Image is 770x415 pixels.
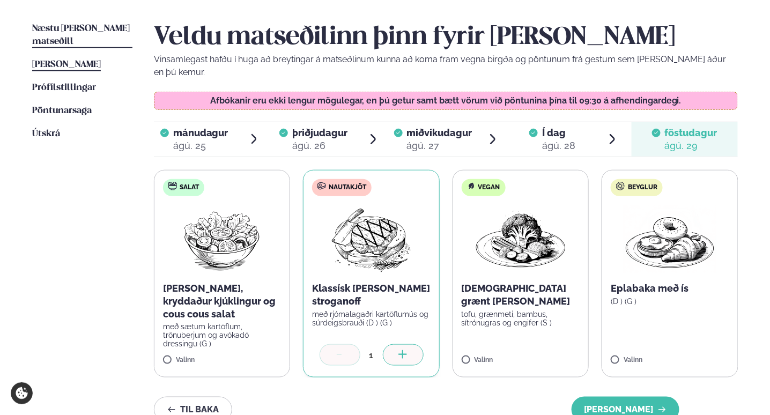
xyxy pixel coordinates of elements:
a: Útskrá [32,128,60,140]
img: bagle-new-16px.svg [616,182,625,190]
img: beef.svg [317,182,326,190]
p: tofu, grænmeti, bambus, sítrónugras og engifer (S ) [462,310,580,327]
img: salad.svg [168,182,177,190]
span: Salat [180,183,199,192]
span: [PERSON_NAME] [32,60,101,69]
p: Afbókanir eru ekki lengur mögulegar, en þú getur samt bætt vörum við pöntunina þína til 09:30 á a... [165,97,727,105]
div: ágú. 29 [665,139,717,152]
p: (D ) (G ) [611,297,729,306]
span: Í dag [542,127,575,139]
a: Prófílstillingar [32,81,96,94]
img: Vegan.png [473,205,568,273]
span: Vegan [478,183,500,192]
a: [PERSON_NAME] [32,58,101,71]
a: Cookie settings [11,382,33,404]
p: [PERSON_NAME], kryddaður kjúklingur og cous cous salat [163,282,282,321]
span: Beyglur [628,183,657,192]
div: 1 [360,349,383,361]
span: Prófílstillingar [32,83,96,92]
p: Eplabaka með ís [611,282,729,295]
p: [DEMOGRAPHIC_DATA] grænt [PERSON_NAME] [462,282,580,308]
span: Nautakjöt [329,183,366,192]
p: Klassísk [PERSON_NAME] stroganoff [312,282,431,308]
a: Pöntunarsaga [32,105,92,117]
span: Næstu [PERSON_NAME] matseðill [32,24,130,46]
div: ágú. 28 [542,139,575,152]
p: með sætum kartöflum, trönuberjum og avókadó dressingu (G ) [163,322,282,348]
div: ágú. 26 [292,139,347,152]
a: Næstu [PERSON_NAME] matseðill [32,23,132,48]
img: Salad.png [175,205,270,273]
div: ágú. 27 [407,139,472,152]
img: Croissant.png [623,205,717,273]
span: þriðjudagur [292,127,347,138]
span: Pöntunarsaga [32,106,92,115]
img: Beef-Meat.png [324,205,419,273]
span: Útskrá [32,129,60,138]
p: Vinsamlegast hafðu í huga að breytingar á matseðlinum kunna að koma fram vegna birgða og pöntunum... [154,53,738,79]
img: Vegan.svg [467,182,476,190]
span: föstudagur [665,127,717,138]
h2: Veldu matseðilinn þinn fyrir [PERSON_NAME] [154,23,738,53]
div: ágú. 25 [173,139,228,152]
span: miðvikudagur [407,127,472,138]
p: með rjómalagaðri kartöflumús og súrdeigsbrauði (D ) (G ) [312,310,431,327]
span: mánudagur [173,127,228,138]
